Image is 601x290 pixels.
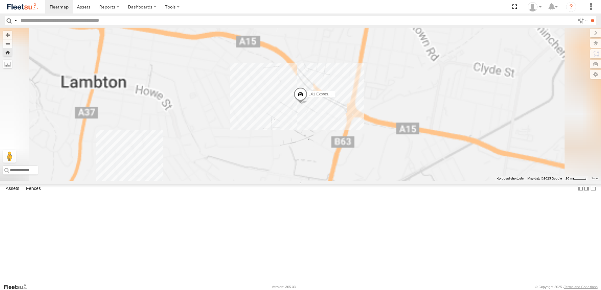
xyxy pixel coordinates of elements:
[564,285,598,289] a: Terms and Conditions
[3,48,12,56] button: Zoom Home
[497,176,524,181] button: Keyboard shortcuts
[3,60,12,68] label: Measure
[3,39,12,48] button: Zoom out
[3,184,22,193] label: Assets
[3,31,12,39] button: Zoom in
[575,16,589,25] label: Search Filter Options
[23,184,44,193] label: Fences
[565,177,573,180] span: 20 m
[272,285,296,289] div: Version: 305.03
[583,184,590,193] label: Dock Summary Table to the Right
[13,16,18,25] label: Search Query
[590,184,596,193] label: Hide Summary Table
[566,2,576,12] i: ?
[526,2,544,12] div: Brodie Roesler
[3,284,32,290] a: Visit our Website
[535,285,598,289] div: © Copyright 2025 -
[577,184,583,193] label: Dock Summary Table to the Left
[309,92,337,96] span: LX1 Express Ute
[564,176,588,181] button: Map Scale: 20 m per 40 pixels
[590,70,601,79] label: Map Settings
[592,177,598,180] a: Terms
[3,150,16,163] button: Drag Pegman onto the map to open Street View
[6,3,39,11] img: fleetsu-logo-horizontal.svg
[527,177,562,180] span: Map data ©2025 Google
